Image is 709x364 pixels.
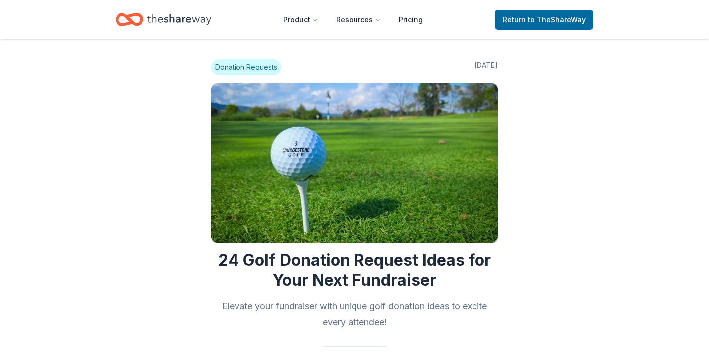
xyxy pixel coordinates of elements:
a: Returnto TheShareWay [495,10,593,30]
h1: 24 Golf Donation Request Ideas for Your Next Fundraiser [211,250,498,290]
span: Donation Requests [211,59,281,75]
span: to TheShareWay [528,15,586,24]
img: Image for 24 Golf Donation Request Ideas for Your Next Fundraiser [211,83,498,243]
button: Resources [328,10,389,30]
button: Product [275,10,326,30]
span: [DATE] [474,59,498,75]
a: Home [116,8,211,31]
a: Pricing [391,10,431,30]
nav: Main [275,8,431,31]
h2: Elevate your fundraiser with unique golf donation ideas to excite every attendee! [211,298,498,330]
span: Return [503,14,586,26]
